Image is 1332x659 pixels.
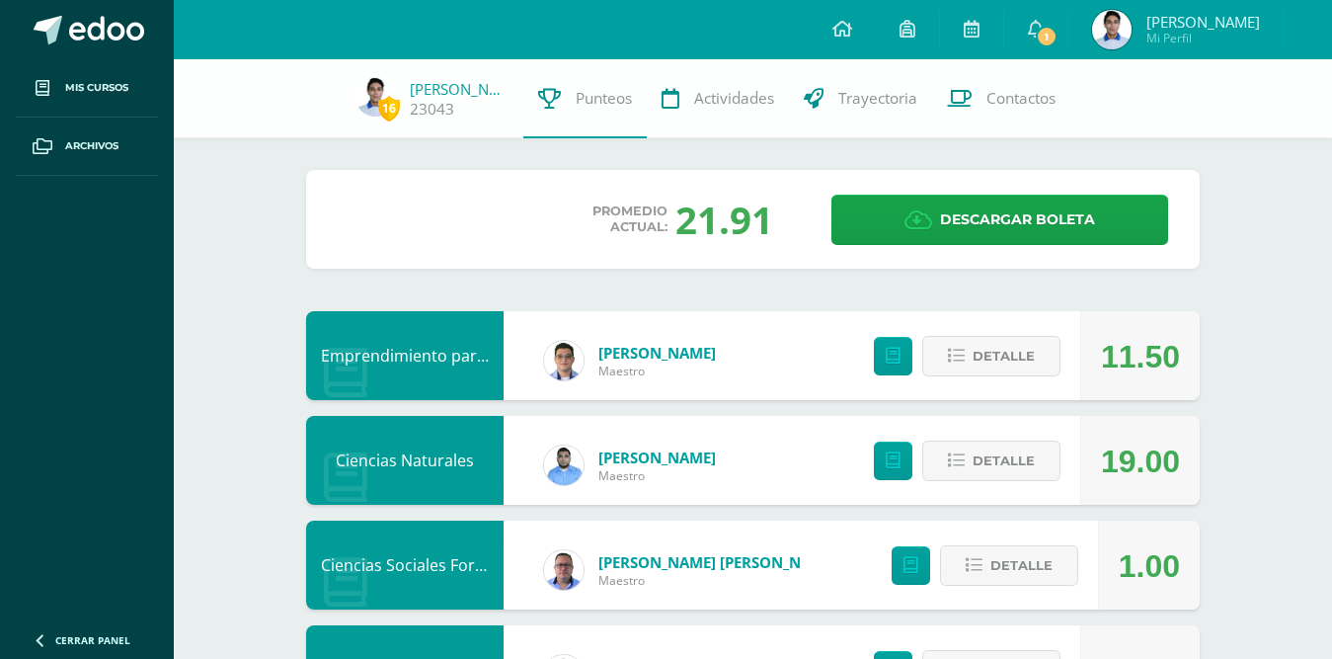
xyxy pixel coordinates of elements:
a: [PERSON_NAME] [PERSON_NAME] [598,552,835,572]
a: Actividades [647,59,789,138]
span: Trayectoria [838,88,917,109]
span: 16 [378,96,400,121]
img: 692ec516f9a00cb6033bf5fc2b524813.png [1092,10,1132,49]
div: 11.50 [1101,312,1180,401]
img: 54ea75c2c4af8710d6093b43030d56ea.png [544,446,584,485]
span: Maestro [598,572,835,589]
a: Mis cursos [16,59,158,118]
a: [PERSON_NAME] [598,448,716,467]
a: Archivos [16,118,158,176]
button: Detalle [940,545,1078,586]
div: 21.91 [675,194,773,245]
img: 828dc3da83d952870f0c8eb2a42c8d14.png [544,341,584,380]
img: 13b0349025a0e0de4e66ee4ed905f431.png [544,550,584,590]
span: [PERSON_NAME] [1146,12,1260,32]
span: Maestro [598,467,716,484]
a: [PERSON_NAME] [410,79,509,99]
a: [PERSON_NAME] [598,343,716,363]
span: Detalle [973,443,1035,479]
span: Detalle [990,547,1053,584]
img: 692ec516f9a00cb6033bf5fc2b524813.png [355,77,395,117]
a: Punteos [523,59,647,138]
a: 23043 [410,99,454,120]
div: 19.00 [1101,417,1180,506]
span: Maestro [598,363,716,379]
span: Detalle [973,338,1035,374]
button: Detalle [922,441,1060,481]
span: Punteos [576,88,632,109]
span: Actividades [694,88,774,109]
span: Mi Perfil [1146,30,1260,46]
span: Contactos [986,88,1056,109]
button: Detalle [922,336,1060,376]
span: Cerrar panel [55,633,130,647]
span: Archivos [65,138,118,154]
div: Ciencias Naturales [306,416,504,505]
span: Mis cursos [65,80,128,96]
a: Contactos [932,59,1070,138]
span: Descargar boleta [940,196,1095,244]
div: Ciencias Sociales Formación Ciudadana e Interculturalidad [306,521,504,610]
a: Descargar boleta [831,195,1168,245]
div: Emprendimiento para la Productividad [306,311,504,400]
div: 1.00 [1119,522,1180,611]
a: Trayectoria [789,59,932,138]
span: 1 [1036,26,1058,47]
span: Promedio actual: [592,204,667,235]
